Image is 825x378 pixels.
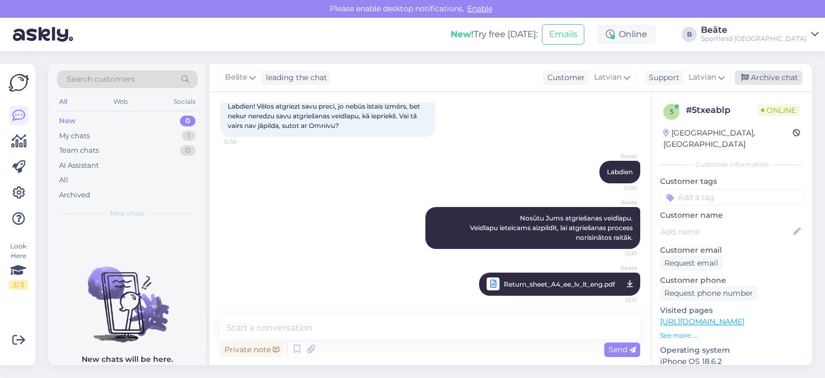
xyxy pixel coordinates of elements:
[59,175,68,186] div: All
[262,72,327,83] div: leading the chat
[225,72,247,83] span: Beāte
[645,72,679,83] div: Support
[59,190,90,201] div: Archived
[180,116,196,126] div: 0
[660,331,804,340] p: See more ...
[660,256,722,270] div: Request email
[228,102,422,130] span: Labdien! Vēlos atgriezt savu preci, jo nebūs īstais izmērs, bet nekur neredzu savu atgriešanas ve...
[661,226,791,238] input: Add name
[479,273,640,296] a: BeāteReturn_sheet_A4_ee_lv_lt_eng.pdf12:51
[701,34,807,43] div: Sportland [GEOGRAPHIC_DATA]
[660,176,804,187] p: Customer tags
[597,293,637,306] span: 12:51
[660,345,804,356] p: Operating system
[223,138,264,146] span: 12:50
[48,247,206,344] img: No chats
[660,160,804,169] div: Customer information
[57,95,69,109] div: All
[504,277,615,291] span: Return_sheet_A4_ee_lv_lt_eng.pdf
[660,356,804,367] p: iPhone OS 18.6.2
[67,74,135,85] span: Search customers
[451,28,538,41] div: Try free [DATE]:
[660,245,804,256] p: Customer email
[597,249,637,258] span: 12:51
[182,131,196,141] div: 1
[59,116,76,126] div: New
[59,131,90,141] div: My chats
[660,275,804,286] p: Customer phone
[757,104,800,116] span: Online
[670,108,674,116] span: 5
[220,343,284,357] div: Private note
[660,210,804,221] p: Customer name
[470,214,634,241] span: Nosūtu Jums atgriešanas veidlapu. Veidlapu ieteicams aizpildīt, lai atgriešanas process norisināt...
[9,280,28,290] div: 2 / 3
[660,286,757,301] div: Request phone number
[111,95,130,109] div: Web
[543,72,585,83] div: Customer
[59,160,99,171] div: AI Assistant
[701,26,807,34] div: Beāte
[594,72,621,83] span: Latvian
[597,264,637,272] span: Beāte
[171,95,198,109] div: Socials
[110,209,144,218] span: New chats
[660,189,804,205] input: Add a tag
[597,184,637,192] span: 12:50
[735,70,802,85] div: Archive chat
[660,317,744,326] a: [URL][DOMAIN_NAME]
[464,4,496,13] span: Enable
[607,168,633,176] span: Labdien
[542,24,584,45] button: Emails
[701,26,819,43] a: BeāteSportland [GEOGRAPHIC_DATA]
[597,152,637,160] span: Beāte
[663,127,793,150] div: [GEOGRAPHIC_DATA], [GEOGRAPHIC_DATA]
[82,354,173,365] p: New chats will be here.
[597,198,637,206] span: Beāte
[686,104,757,117] div: # 5txeablp
[689,72,716,83] span: Latvian
[59,145,99,156] div: Team chats
[9,241,28,290] div: Look Here
[660,305,804,316] p: Visited pages
[609,345,636,354] span: Send
[9,73,29,93] img: Askly Logo
[180,145,196,156] div: 0
[682,27,697,42] div: B
[597,25,656,44] div: Online
[451,29,474,39] b: New!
